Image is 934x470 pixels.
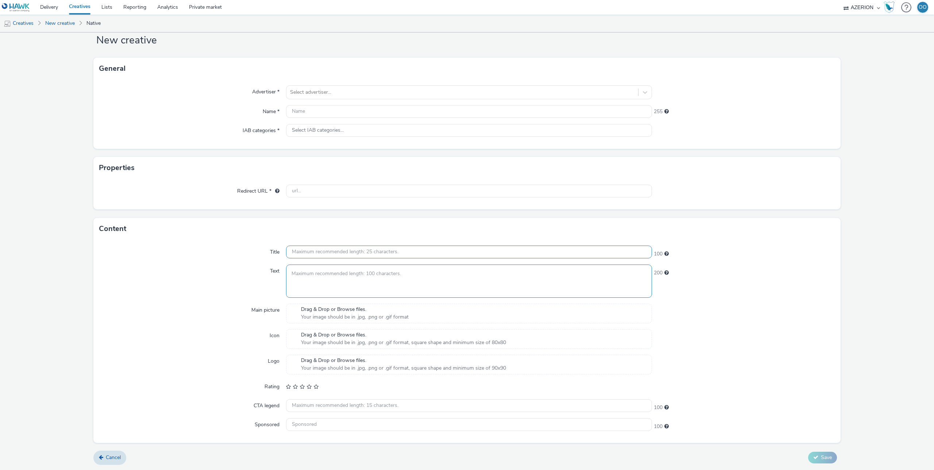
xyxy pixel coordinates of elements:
input: Name [286,105,652,118]
a: New creative [42,15,78,32]
span: Drag & Drop or Browse files. [301,306,409,313]
div: Maximum recommended length: 100 characters. [664,269,669,277]
span: Select IAB categories... [292,127,344,134]
span: Your image should be in .jpg, .png or .gif format, square shape and minimum size of 80x80 [301,339,506,346]
label: Logo [265,355,282,365]
label: CTA legend [251,399,282,409]
h3: General [99,63,126,74]
div: Maximum recommended length: 15 characters. [664,404,669,411]
span: Drag & Drop or Browse files. [301,357,506,364]
label: IAB categories * [240,124,282,134]
a: Cancel [93,451,126,465]
span: Your image should be in .jpg, .png or .gif format, square shape and minimum size of 90x90 [301,365,506,372]
h3: Content [99,223,126,234]
label: Name * [260,105,282,115]
a: Hawk Academy [884,1,898,13]
img: mobile [4,20,11,27]
label: Main picture [248,304,282,314]
input: url... [286,185,652,197]
span: Your image should be in .jpg, .png or .gif format [301,313,409,321]
label: Title [267,246,282,256]
div: Maximum recommended length: 25 characters. [664,250,669,258]
input: Maximum recommended length: 15 characters. [286,399,652,412]
span: 100 [654,423,663,430]
span: 200 [654,269,663,277]
label: Advertiser * [249,85,282,96]
img: Hawk Academy [884,1,895,13]
label: Rating [262,380,282,390]
img: undefined Logo [2,3,30,12]
button: Save [808,452,837,463]
input: Sponsored [286,418,652,431]
label: Sponsored [252,418,282,428]
div: URL will be used as a validation URL with some SSPs and it will be the redirection URL of your cr... [271,188,279,195]
label: Text [267,265,282,275]
h1: New creative [93,34,841,47]
div: OO [919,2,927,13]
h3: Properties [99,162,135,173]
a: Native [83,15,104,32]
div: Maximum recommended length: 100 characters. [664,423,669,430]
span: Save [821,454,832,461]
div: Maximum 255 characters [664,108,669,115]
span: 255 [654,108,663,115]
span: Cancel [106,454,121,461]
input: Maximum recommended length: 25 characters. [286,246,652,258]
span: Drag & Drop or Browse files. [301,331,506,339]
span: 100 [654,250,663,258]
label: Icon [267,329,282,339]
span: 100 [654,404,663,411]
label: Redirect URL * [234,185,282,195]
